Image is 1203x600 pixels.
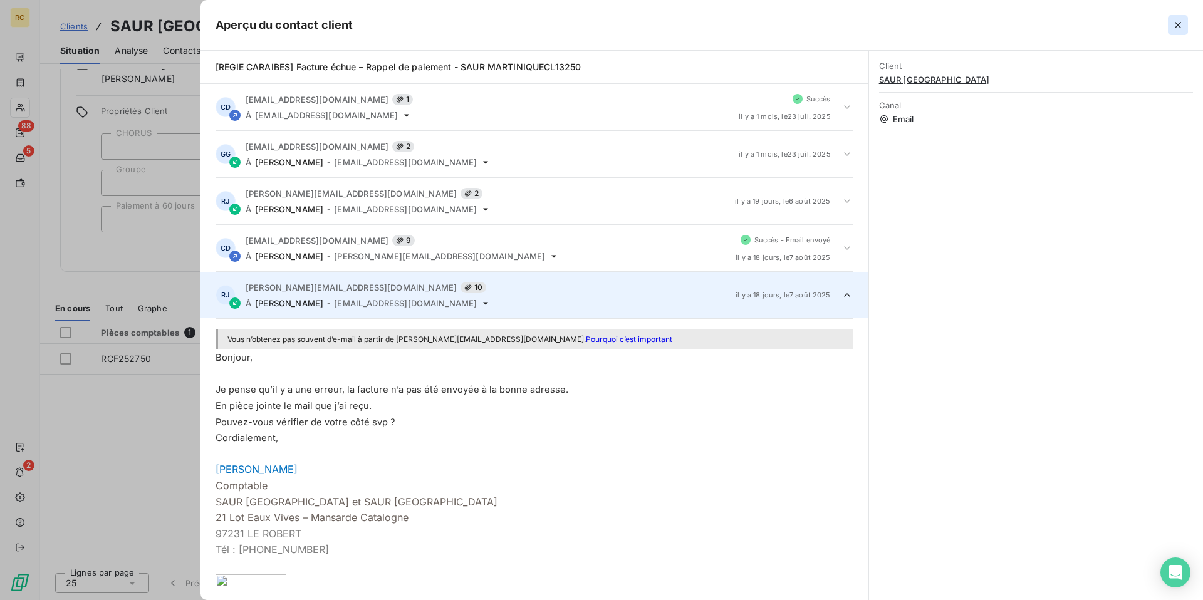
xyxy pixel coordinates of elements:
span: 2 [461,188,482,199]
span: 1 [392,94,413,105]
span: À [246,204,251,214]
span: - [327,299,330,307]
span: 97231 LE ROBERT [216,527,301,540]
span: il y a 18 jours , le 7 août 2025 [736,254,831,261]
h5: Aperçu du contact client [216,16,353,34]
span: - [327,252,330,260]
span: Je pense qu’il y a une erreur, la facture n’a pas été envoyée à la bonne adresse. [216,384,568,395]
div: CD [216,97,236,117]
span: Client [879,61,1193,71]
span: 9 [392,235,415,246]
span: SAUR [GEOGRAPHIC_DATA] [879,75,1193,85]
span: [EMAIL_ADDRESS][DOMAIN_NAME] [334,298,477,308]
span: [EMAIL_ADDRESS][DOMAIN_NAME] [255,110,398,120]
span: Bonjour, [216,352,253,363]
span: Comptable [216,479,268,492]
div: RJ [216,191,236,211]
div: GG [216,144,236,164]
span: il y a 19 jours , le 6 août 2025 [735,197,831,205]
span: SAUR [GEOGRAPHIC_DATA] et SAUR [GEOGRAPHIC_DATA] [216,495,497,508]
span: [EMAIL_ADDRESS][DOMAIN_NAME] [334,204,477,214]
div: RJ [216,285,236,305]
span: il y a 1 mois , le 23 juil. 2025 [739,150,831,158]
span: À [246,298,251,308]
span: [PERSON_NAME] [255,251,323,261]
span: [PERSON_NAME][EMAIL_ADDRESS][DOMAIN_NAME] [246,282,457,292]
span: [EMAIL_ADDRESS][DOMAIN_NAME] [334,157,477,167]
span: À [246,110,251,120]
span: 2 [392,141,414,152]
span: [PERSON_NAME][EMAIL_ADDRESS][DOMAIN_NAME] [334,251,545,261]
span: [EMAIL_ADDRESS][DOMAIN_NAME] [246,95,388,105]
span: À [246,157,251,167]
span: Pouvez-vous vérifier de votre côté svp ? [216,416,395,428]
span: À [246,251,251,261]
a: Pourquoi c’est important [586,334,672,344]
span: 21 Lot Eaux Vives – Mansarde Catalogne [216,511,409,524]
span: En pièce jointe le mail que j’ai reçu. [216,400,372,411]
span: [EMAIL_ADDRESS][DOMAIN_NAME] [246,235,388,246]
span: - [327,158,330,166]
span: [EMAIL_ADDRESS][DOMAIN_NAME] [246,142,388,152]
span: - [327,205,330,213]
div: Vous n’obtenez pas souvent d’e-mail à partir de [PERSON_NAME][EMAIL_ADDRESS][DOMAIN_NAME]. [227,333,844,345]
span: Cordialement, [216,432,278,443]
span: Canal [879,100,1193,110]
span: Tél : [PHONE_NUMBER] [216,543,329,556]
span: Email [879,114,1193,124]
span: [PERSON_NAME][EMAIL_ADDRESS][DOMAIN_NAME] [246,189,457,199]
span: [PERSON_NAME] [216,463,298,475]
span: [PERSON_NAME] [255,298,323,308]
span: 10 [461,282,486,293]
span: il y a 18 jours , le 7 août 2025 [736,291,831,299]
span: [PERSON_NAME] [255,157,323,167]
span: il y a 1 mois , le 23 juil. 2025 [739,113,831,120]
span: [PERSON_NAME] [255,204,323,214]
div: Open Intercom Messenger [1160,557,1190,587]
span: Succès - Email envoyé [754,236,831,244]
div: CD [216,238,236,258]
span: Succès [806,95,831,103]
span: [REGIE CARAIBES] Facture échue – Rappel de paiement - SAUR MARTINIQUECL13250 [216,61,581,72]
